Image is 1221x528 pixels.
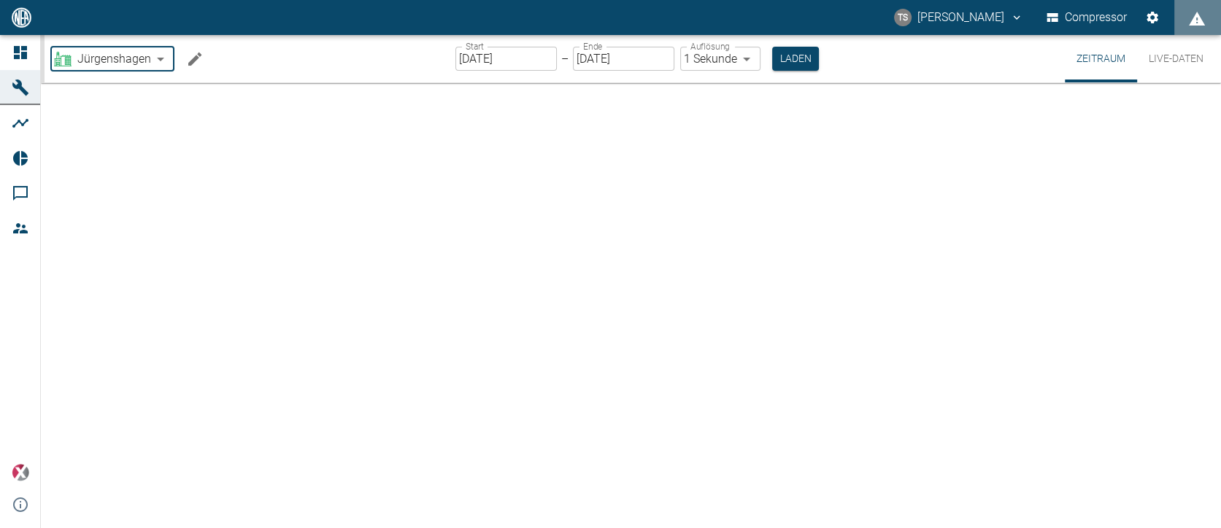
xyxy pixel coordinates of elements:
[573,47,674,71] input: DD.MM.YYYY
[892,4,1025,31] button: timo.streitbuerger@arcanum-energy.de
[54,50,151,68] a: Jürgenshagen
[10,7,33,27] img: logo
[1139,4,1166,31] button: Einstellungen
[561,50,569,67] p: –
[77,50,151,67] span: Jürgenshagen
[894,9,912,26] div: TS
[583,40,602,53] label: Ende
[455,47,557,71] input: DD.MM.YYYY
[772,47,819,71] button: Laden
[1065,35,1137,82] button: Zeitraum
[680,47,760,71] div: 1 Sekunde
[466,40,484,53] label: Start
[690,40,730,53] label: Auflösung
[1137,35,1215,82] button: Live-Daten
[1044,4,1131,31] button: Compressor
[180,44,209,74] button: Machine bearbeiten
[12,464,29,481] img: Xplore Logo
